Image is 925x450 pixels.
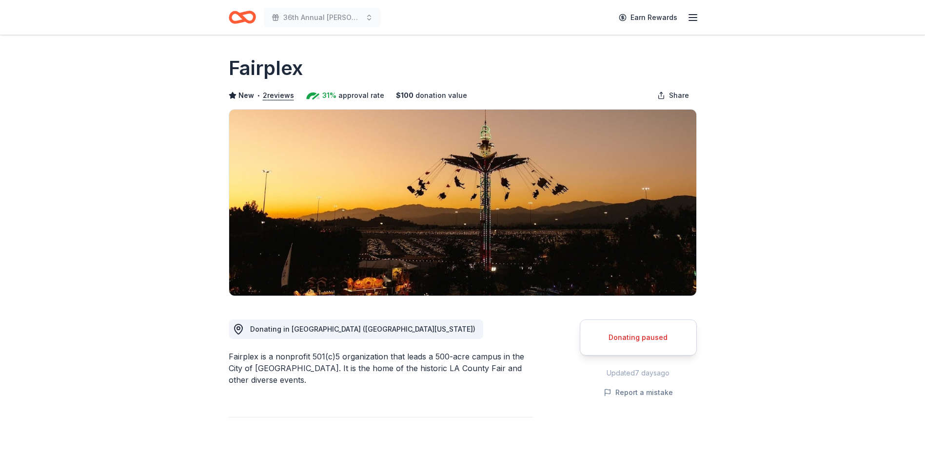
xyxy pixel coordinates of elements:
button: 36th Annual [PERSON_NAME] & Diamonds Gala [264,8,381,27]
span: Donating in [GEOGRAPHIC_DATA] ([GEOGRAPHIC_DATA][US_STATE]) [250,325,475,333]
h1: Fairplex [229,55,303,82]
span: 31% [322,90,336,101]
span: $ 100 [396,90,413,101]
span: • [256,92,260,99]
span: New [238,90,254,101]
a: Home [229,6,256,29]
img: Image for Fairplex [229,110,696,296]
span: donation value [415,90,467,101]
div: Donating paused [592,332,685,343]
div: Fairplex is a nonprofit 501(c)5 organization that leads a 500-acre campus in the City of [GEOGRAP... [229,351,533,386]
a: Earn Rewards [613,9,683,26]
button: Share [649,86,697,105]
div: Updated 7 days ago [580,367,697,379]
button: 2reviews [263,90,294,101]
span: 36th Annual [PERSON_NAME] & Diamonds Gala [283,12,361,23]
span: approval rate [338,90,384,101]
span: Share [669,90,689,101]
button: Report a mistake [604,387,673,398]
